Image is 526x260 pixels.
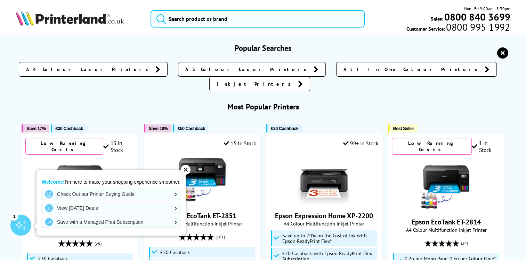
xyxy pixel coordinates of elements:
span: (36) [95,237,102,250]
span: A4 Colour Multifunction Inkjet Printer [392,227,500,233]
a: Save with a Managed Print Subscription [42,216,180,228]
span: A3 Colour Laser Printers [185,66,310,73]
button: Save 17% [22,124,49,132]
b: 0800 840 3699 [444,10,510,23]
div: Low Running Costs [25,138,103,155]
span: £30 Cashback [56,126,83,131]
span: Mon - Fri 9:00am - 5:30pm [464,5,510,12]
div: 13 In Stock [103,139,134,153]
strong: Welcome! [42,179,65,185]
div: 1 In Stock [472,139,501,153]
span: Customer Service: [406,24,510,32]
img: Epson EcoTank ET-2814 [420,158,472,211]
span: £50 Cashback [160,250,190,255]
a: All In One Colour Printers [336,62,497,77]
a: 0800 840 3699 [443,14,510,20]
button: Save 10% [144,124,171,132]
div: 1 [10,212,18,220]
span: A4 Colour Laser Printers [26,66,152,73]
p: I'm here to make your shopping experience smoother. [42,179,180,185]
span: All In One Colour Printers [343,66,481,73]
button: £20 Cashback [266,124,302,132]
div: 99+ In Stock [343,140,378,147]
span: Save 17% [26,126,46,131]
span: A4 Colour Multifunction Inkjet Printer [270,220,378,227]
img: Epson EcoTank ET-2851 [176,152,228,204]
span: Inkjet Printers [217,81,294,87]
span: 0800 995 1992 [445,24,510,30]
a: Epson EcoTank ET-2814 [412,217,481,227]
button: Best Seller [388,124,418,132]
a: A4 Colour Laser Printers [19,62,168,77]
span: Save 10% [149,126,168,131]
a: Epson EcoTank ET-2851 [176,199,228,206]
a: Check Out our Printer Buying Guide [42,189,180,200]
div: 15 In Stock [224,140,256,147]
button: £50 Cashback [173,124,209,132]
span: Save up to 70% on the Cost of Ink with Epson ReadyPrint Flex* [282,233,375,244]
button: £30 Cashback [51,124,87,132]
a: Epson Expression Home XP-2200 [275,211,373,220]
input: Search product or brand [151,10,365,28]
div: ✕ [181,165,191,175]
h3: Most Popular Printers [16,102,510,112]
span: £20 Cashback [271,126,298,131]
a: Epson EcoTank ET-2851 [167,211,236,220]
a: A3 Colour Laser Printers [178,62,326,77]
span: £50 Cashback [178,126,205,131]
span: A4 Colour Multifunction Inkjet Printer [148,220,256,227]
h3: Popular Searches [16,43,510,53]
span: (34) [461,237,468,250]
a: Printerland Logo [16,10,142,27]
span: (101) [216,230,225,244]
img: Epson Expression Home XP-2200 [298,152,350,204]
span: Best Seller [393,126,414,131]
div: Low Running Costs [392,138,471,155]
a: Inkjet Printers [209,77,310,91]
img: Epson EcoTank ET-2862 [54,158,106,211]
span: Sales: [431,15,443,22]
img: Printerland Logo [16,10,124,26]
a: Epson EcoTank ET-2814 [420,205,472,212]
a: Epson Expression Home XP-2200 [298,199,350,206]
a: View [DATE] Deals [42,202,180,214]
